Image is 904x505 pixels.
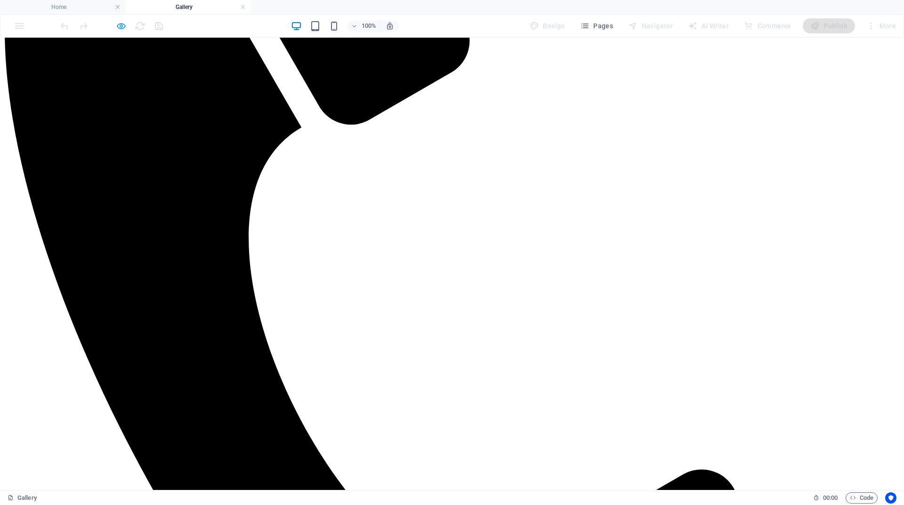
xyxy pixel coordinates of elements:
button: Usercentrics [885,492,896,504]
button: 100% [347,20,380,32]
span: 00 00 [823,492,838,504]
button: Pages [576,18,617,33]
span: : [830,494,831,501]
i: On resize automatically adjust zoom level to fit chosen device. [386,22,394,30]
h4: Gallery [125,2,250,12]
span: Code [850,492,873,504]
h6: Session time [813,492,838,504]
a: Click to cancel selection. Double-click to open Pages [8,492,37,504]
button: Code [846,492,878,504]
span: Pages [580,21,613,31]
h6: 100% [361,20,376,32]
div: Design (Ctrl+Alt+Y) [526,18,569,33]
